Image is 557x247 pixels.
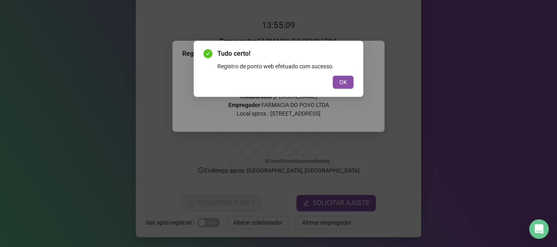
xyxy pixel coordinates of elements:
span: check-circle [203,49,212,58]
div: Registro de ponto web efetuado com sucesso. [217,62,354,71]
div: Open Intercom Messenger [529,219,549,239]
span: Tudo certo! [217,49,354,59]
button: OK [333,76,354,89]
span: OK [339,78,347,87]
